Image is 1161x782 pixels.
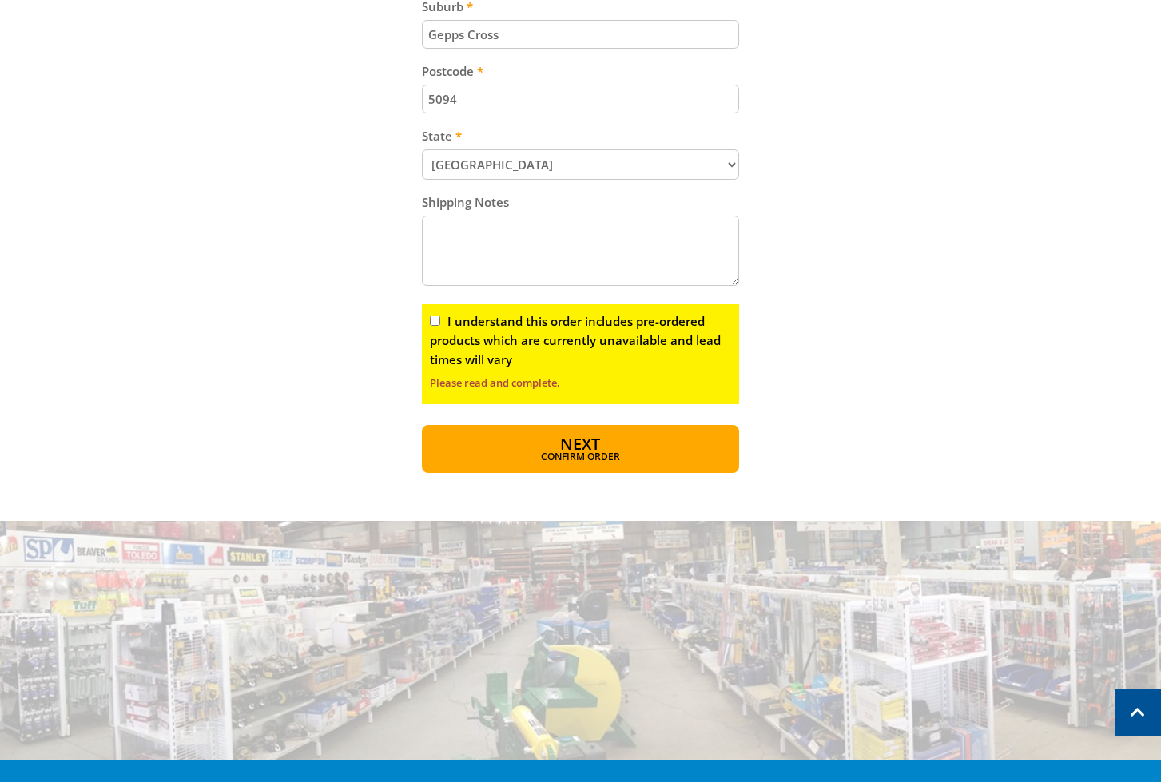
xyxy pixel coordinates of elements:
select: Please select your state. [422,149,739,180]
label: Shipping Notes [422,193,739,212]
input: Please read and complete. [430,316,440,326]
input: Please enter your postcode. [422,85,739,113]
label: Please read and complete. [430,373,731,392]
label: Postcode [422,62,739,81]
input: Please enter your suburb. [422,20,739,49]
label: State [422,126,739,145]
span: Confirm order [456,452,705,462]
label: I understand this order includes pre-ordered products which are currently unavailable and lead ti... [430,313,721,367]
button: Next Confirm order [422,425,739,473]
span: Next [560,433,600,455]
